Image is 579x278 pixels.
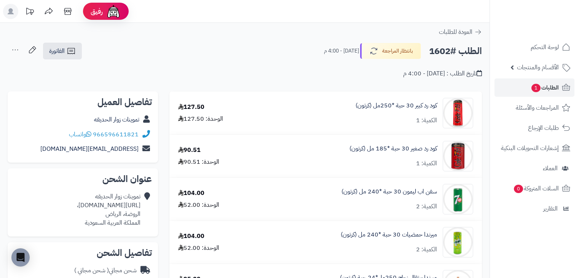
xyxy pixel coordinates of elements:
[416,202,437,211] div: الكمية: 2
[543,163,558,174] span: العملاء
[443,98,473,128] img: 1747536125-51jkufB9faL._AC_SL1000-90x90.jpg
[516,102,559,113] span: المراجعات والأسئلة
[178,103,204,112] div: 127.50
[20,4,39,21] a: تحديثات المنصة
[416,116,437,125] div: الكمية: 1
[443,184,473,214] img: 1747541124-caa6673e-b677-477c-bbb4-b440b79b-90x90.jpg
[349,144,437,153] a: كود رد صغير 30 حبة *185 مل (كرتون)
[43,43,82,59] a: الفاتورة
[531,42,559,53] span: لوحة التحكم
[11,248,30,267] div: Open Intercom Messenger
[494,99,574,117] a: المراجعات والأسئلة
[341,230,437,239] a: ميرندا حمضيات 30 حبة *240 مل (كرتون)
[178,232,204,241] div: 104.00
[324,47,359,55] small: [DATE] - 4:00 م
[91,7,103,16] span: رفيق
[443,141,473,171] img: 1747536337-61lY7EtfpmL._AC_SL1500-90x90.jpg
[106,4,121,19] img: ai-face.png
[14,248,152,257] h2: تفاصيل الشحن
[341,187,437,196] a: سفن اب ليمون 30 حبة *240 مل (كرتون)
[178,115,223,123] div: الوحدة: 127.50
[356,101,437,110] a: كود رد كبير 30 حبة *250مل (كرتون)
[14,174,152,184] h2: عنوان الشحن
[494,139,574,157] a: إشعارات التحويلات البنكية
[517,62,559,73] span: الأقسام والمنتجات
[93,130,139,139] a: 966596611821
[74,266,109,275] span: ( شحن مجاني )
[494,119,574,137] a: طلبات الإرجاع
[494,38,574,56] a: لوحة التحكم
[531,84,541,93] span: 1
[178,158,219,166] div: الوحدة: 90.51
[14,97,152,107] h2: تفاصيل العميل
[69,130,91,139] a: واتساب
[416,245,437,254] div: الكمية: 2
[178,189,204,198] div: 104.00
[439,27,472,37] span: العودة للطلبات
[531,82,559,93] span: الطلبات
[443,227,473,257] img: 1747566616-1481083d-48b6-4b0f-b89f-c8f09a39-90x90.jpg
[439,27,482,37] a: العودة للطلبات
[429,43,482,59] h2: الطلب #1602
[94,115,139,124] a: تموينات زوار الحديقه
[494,78,574,97] a: الطلبات1
[403,69,482,78] div: تاريخ الطلب : [DATE] - 4:00 م
[527,17,572,33] img: logo-2.png
[178,146,201,155] div: 90.51
[74,266,137,275] div: شحن مجاني
[494,159,574,177] a: العملاء
[514,185,523,193] span: 0
[40,144,139,153] a: [EMAIL_ADDRESS][DOMAIN_NAME]
[501,143,559,153] span: إشعارات التحويلات البنكية
[528,123,559,133] span: طلبات الإرجاع
[513,183,559,194] span: السلات المتروكة
[494,179,574,198] a: السلات المتروكة0
[178,244,219,252] div: الوحدة: 52.00
[178,201,219,209] div: الوحدة: 52.00
[360,43,421,59] button: بانتظار المراجعة
[494,200,574,218] a: التقارير
[543,203,558,214] span: التقارير
[49,46,65,56] span: الفاتورة
[416,159,437,168] div: الكمية: 1
[77,192,140,227] div: تموينات زوار الحديقه [URL][DOMAIN_NAME]، الروضة، الرياض المملكة العربية السعودية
